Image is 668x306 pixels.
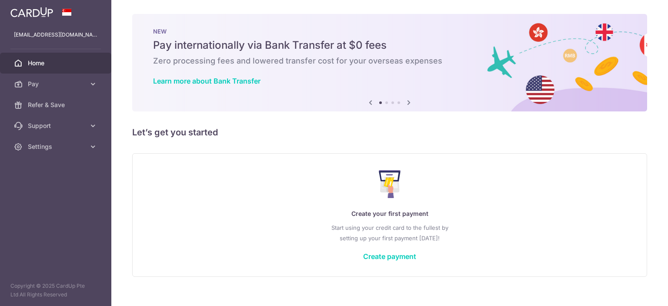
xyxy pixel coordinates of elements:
img: Bank transfer banner [132,14,647,111]
span: Home [28,59,85,67]
span: Support [28,121,85,130]
p: Start using your credit card to the fullest by setting up your first payment [DATE]! [150,222,629,243]
h5: Let’s get you started [132,125,647,139]
p: Create your first payment [150,208,629,219]
span: Pay [28,80,85,88]
span: Settings [28,142,85,151]
img: CardUp [10,7,53,17]
a: Learn more about Bank Transfer [153,77,261,85]
p: [EMAIL_ADDRESS][DOMAIN_NAME] [14,30,97,39]
a: Create payment [363,252,416,261]
p: NEW [153,28,626,35]
img: Make Payment [379,170,401,198]
span: Refer & Save [28,101,85,109]
h6: Zero processing fees and lowered transfer cost for your overseas expenses [153,56,626,66]
h5: Pay internationally via Bank Transfer at $0 fees [153,38,626,52]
